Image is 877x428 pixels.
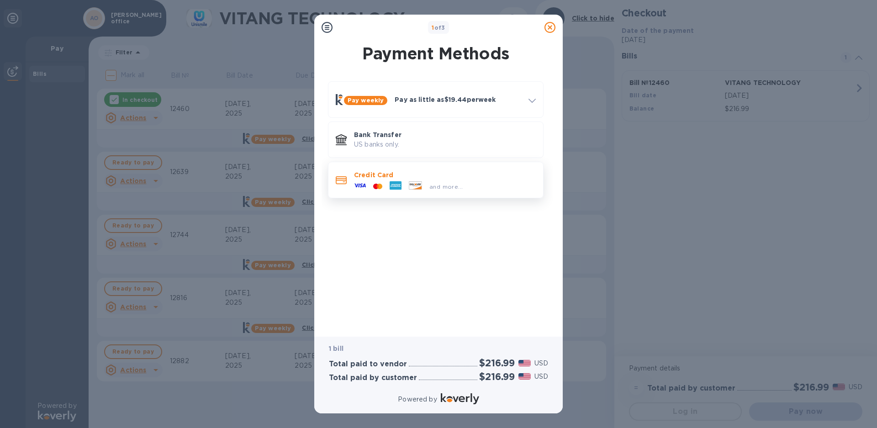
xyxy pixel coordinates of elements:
[534,359,548,368] p: USD
[348,97,384,104] b: Pay weekly
[329,374,417,382] h3: Total paid by customer
[534,372,548,381] p: USD
[518,360,531,366] img: USD
[354,170,536,180] p: Credit Card
[354,140,536,149] p: US banks only.
[432,24,445,31] b: of 3
[354,130,536,139] p: Bank Transfer
[518,373,531,380] img: USD
[326,44,545,63] h1: Payment Methods
[432,24,434,31] span: 1
[479,371,515,382] h2: $216.99
[398,395,437,404] p: Powered by
[329,360,407,369] h3: Total paid to vendor
[395,95,521,104] p: Pay as little as $19.44 per week
[429,183,463,190] span: and more...
[329,345,343,352] b: 1 bill
[479,357,515,369] h2: $216.99
[441,393,479,404] img: Logo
